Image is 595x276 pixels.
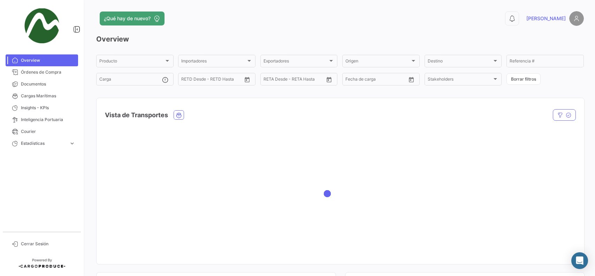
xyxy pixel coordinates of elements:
[363,78,392,83] input: Hasta
[6,102,78,114] a: Insights - KPIs
[526,15,566,22] span: [PERSON_NAME]
[569,11,584,26] img: placeholder-user.png
[6,66,78,78] a: Órdenes de Compra
[345,78,358,83] input: Desde
[181,60,246,65] span: Importadores
[105,110,168,120] h4: Vista de Transportes
[428,78,493,83] span: Stakeholders
[21,140,66,147] span: Estadísticas
[69,140,75,147] span: expand_more
[6,126,78,137] a: Courier
[21,69,75,75] span: Órdenes de Compra
[181,78,194,83] input: Desde
[428,60,493,65] span: Destino
[104,15,151,22] span: ¿Qué hay de nuevo?
[21,57,75,64] span: Overview
[21,241,75,247] span: Cerrar Sesión
[199,78,228,83] input: Hasta
[571,252,588,269] div: Abrir Intercom Messenger
[506,73,541,85] button: Borrar filtros
[6,78,78,90] a: Documentos
[6,90,78,102] a: Cargas Marítimas
[174,111,184,119] button: Ocean
[21,81,75,87] span: Documentos
[24,8,59,43] img: 3a440d95-eebb-4dfb-b41b-1f66e681ef8f.png
[324,74,334,85] button: Open calendar
[281,78,310,83] input: Hasta
[21,117,75,123] span: Inteligencia Portuaria
[96,34,584,44] h3: Overview
[6,54,78,66] a: Overview
[345,60,410,65] span: Origen
[406,74,417,85] button: Open calendar
[242,74,252,85] button: Open calendar
[99,60,164,65] span: Producto
[264,78,276,83] input: Desde
[21,93,75,99] span: Cargas Marítimas
[6,114,78,126] a: Inteligencia Portuaria
[100,12,165,25] button: ¿Qué hay de nuevo?
[264,60,328,65] span: Exportadores
[21,128,75,135] span: Courier
[21,105,75,111] span: Insights - KPIs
